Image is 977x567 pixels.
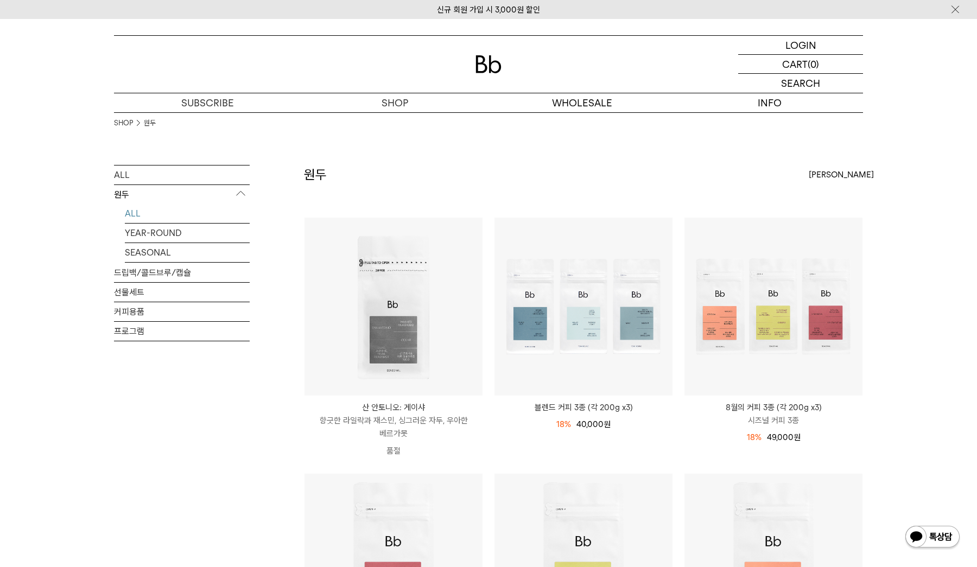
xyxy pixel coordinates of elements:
p: INFO [676,93,863,112]
a: 선물세트 [114,283,250,302]
img: 로고 [475,55,502,73]
p: WHOLESALE [488,93,676,112]
a: 커피용품 [114,302,250,321]
p: 향긋한 라일락과 재스민, 싱그러운 자두, 우아한 베르가못 [304,414,483,440]
p: (0) [808,55,819,73]
a: SEASONAL [125,243,250,262]
img: 산 안토니오: 게이샤 [304,218,483,396]
span: 49,000 [767,432,801,442]
p: LOGIN [785,36,816,54]
a: 프로그램 [114,322,250,341]
p: CART [782,55,808,73]
span: 원 [794,432,801,442]
a: LOGIN [738,36,863,55]
a: ALL [125,204,250,223]
a: SHOP [114,118,133,129]
img: 8월의 커피 3종 (각 200g x3) [684,218,862,396]
a: 블렌드 커피 3종 (각 200g x3) [494,401,673,414]
a: SHOP [301,93,488,112]
p: 시즈널 커피 3종 [684,414,862,427]
p: 8월의 커피 3종 (각 200g x3) [684,401,862,414]
a: 산 안토니오: 게이샤 향긋한 라일락과 재스민, 싱그러운 자두, 우아한 베르가못 [304,401,483,440]
div: 18% [556,418,571,431]
div: 18% [747,431,762,444]
p: SEARCH [781,74,820,93]
a: YEAR-ROUND [125,224,250,243]
p: 품절 [304,440,483,462]
img: 블렌드 커피 3종 (각 200g x3) [494,218,673,396]
h2: 원두 [304,165,327,184]
img: 카카오톡 채널 1:1 채팅 버튼 [904,525,961,551]
span: 원 [604,419,611,429]
a: 드립백/콜드브루/캡슐 [114,263,250,282]
a: 8월의 커피 3종 (각 200g x3) 시즈널 커피 3종 [684,401,862,427]
a: 신규 회원 가입 시 3,000원 할인 [437,5,540,15]
a: ALL [114,165,250,184]
a: CART (0) [738,55,863,74]
span: [PERSON_NAME] [809,168,874,181]
a: 원두 [144,118,156,129]
span: 40,000 [576,419,611,429]
p: 산 안토니오: 게이샤 [304,401,483,414]
a: SUBSCRIBE [114,93,301,112]
p: 원두 [114,185,250,205]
